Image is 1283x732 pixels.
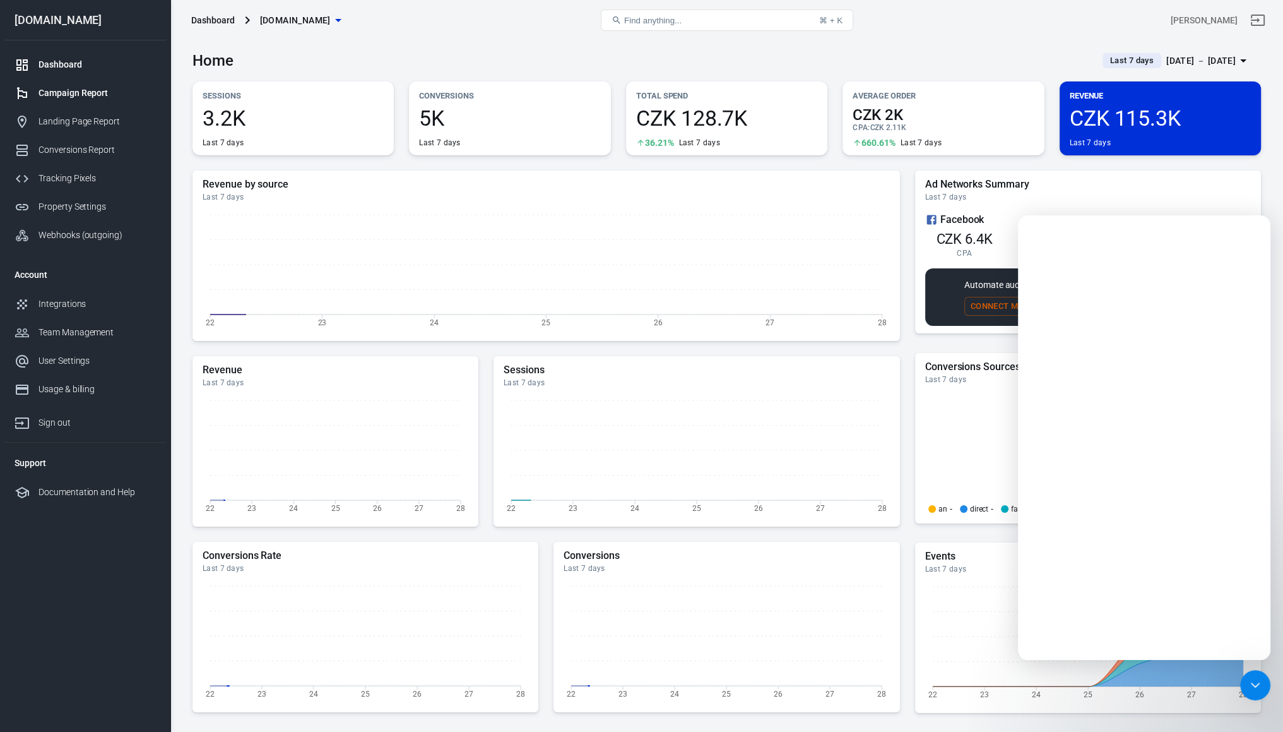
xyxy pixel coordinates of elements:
div: Last 7 days [678,138,719,148]
tspan: 27 [415,503,423,512]
tspan: 25 [692,503,701,512]
div: Last 7 days [504,378,890,388]
tspan: 27 [464,689,473,698]
tspan: 22 [206,689,215,698]
span: 660.61% [861,138,896,147]
tspan: 22 [206,503,215,512]
button: Find anything...⌘ + K [601,9,853,31]
div: Landing Page Report [38,115,156,128]
tspan: 22 [928,690,937,699]
div: Integrations [38,297,156,311]
tspan: 23 [317,318,326,327]
tspan: 23 [247,503,256,512]
tspan: 28 [456,503,465,512]
a: Usage & billing [4,375,166,404]
p: Average Order [853,89,1034,102]
tspan: 26 [774,689,783,698]
div: Last 7 days [419,138,460,148]
span: CZK 115.3K [1070,107,1251,129]
tspan: 28 [516,689,525,698]
tspan: 22 [206,318,215,327]
tspan: 27 [1187,690,1196,699]
span: CZK 2K [853,107,1034,123]
h3: Home [192,52,234,69]
h5: Revenue by source [203,178,890,191]
p: direct [970,505,989,513]
tspan: 25 [331,503,340,512]
div: Last 7 days [203,192,890,202]
div: Tracking Pixels [38,172,156,185]
li: Support [4,448,166,478]
button: Last 7 days[DATE] － [DATE] [1092,51,1261,71]
tspan: 24 [309,689,318,698]
div: Facebook [925,212,1251,227]
div: Webhooks (outgoing) [38,229,156,242]
div: Last 7 days [901,138,942,148]
div: Last 7 days [203,563,528,573]
tspan: 26 [413,689,422,698]
div: Documentation and Help [38,486,156,499]
div: Last 7 days [203,138,244,148]
tspan: 25 [1084,690,1092,699]
tspan: 24 [1032,690,1041,699]
div: Property Settings [38,200,156,213]
span: mident.cz [260,13,331,28]
button: Connect More Networks [964,297,1087,316]
div: Dashboard [38,58,156,71]
span: 36.21% [645,138,674,147]
div: Last 7 days [564,563,889,573]
a: Integrations [4,290,166,318]
tspan: 25 [361,689,370,698]
a: Sign out [1243,5,1273,35]
div: ⌘ + K [819,16,843,25]
p: facebook [1011,505,1043,513]
span: CZK 6.4K [936,231,993,247]
button: [DOMAIN_NAME] [255,9,346,32]
tspan: 27 [766,318,774,327]
span: - [991,505,993,513]
a: Team Management [4,318,166,347]
div: Last 7 days [925,192,1251,202]
svg: Facebook Ads [925,212,938,227]
span: CPA [957,248,972,258]
a: Tracking Pixels [4,164,166,193]
span: Find anything... [624,16,682,25]
a: Campaign Report [4,79,166,107]
tspan: 28 [877,689,886,698]
tspan: 23 [618,689,627,698]
div: Campaign Report [38,87,156,100]
tspan: 28 [1239,690,1248,699]
tspan: 25 [722,689,731,698]
iframe: Intercom live chat [1240,670,1270,700]
span: CZK 2.11K [870,123,906,132]
div: Sign out [38,416,156,429]
h5: Sessions [504,364,890,376]
span: - [950,505,952,513]
div: User Settings [38,354,156,368]
h5: Conversions Sources [925,361,1251,373]
div: Last 7 days [925,375,1251,385]
tspan: 26 [373,503,382,512]
tspan: 22 [507,503,516,512]
h5: Conversions [564,549,889,562]
tspan: 23 [257,689,266,698]
div: Dashboard [191,14,235,27]
a: Property Settings [4,193,166,221]
span: CZK 128.7K [636,107,817,129]
div: Account id: BeY51yNs [1171,14,1238,27]
tspan: 24 [670,689,679,698]
h5: Ad Networks Summary [925,178,1251,191]
tspan: 24 [630,503,639,512]
p: Revenue [1070,89,1251,102]
div: [DOMAIN_NAME] [4,15,166,26]
h5: Events [925,550,1251,563]
div: Usage & billing [38,383,156,396]
p: Total Spend [636,89,817,102]
tspan: 22 [567,689,576,698]
tspan: 27 [816,503,825,512]
span: Last 7 days [1105,54,1159,67]
div: Last 7 days [925,564,1251,574]
h5: Conversions Rate [203,549,528,562]
div: Last 7 days [1070,138,1111,148]
a: Webhooks (outgoing) [4,221,166,249]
